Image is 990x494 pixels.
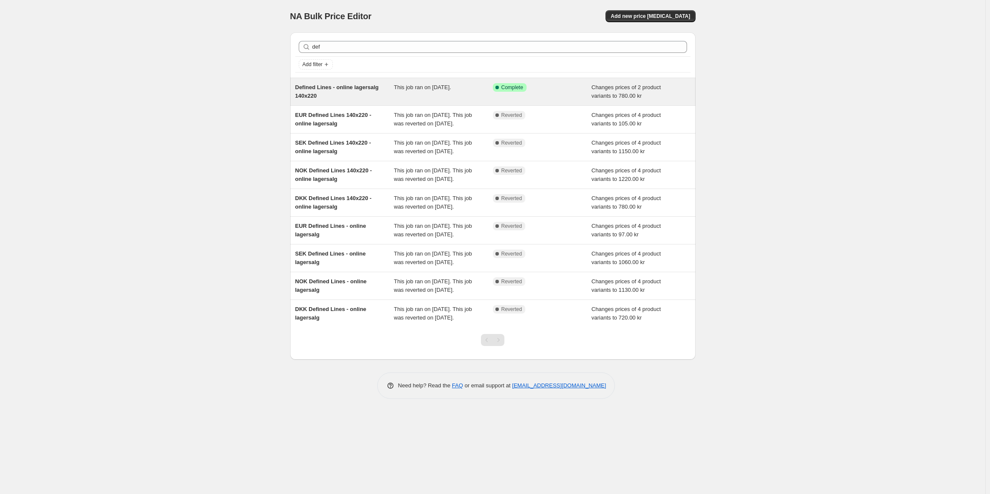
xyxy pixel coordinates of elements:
span: This job ran on [DATE]. This job was reverted on [DATE]. [394,139,472,154]
span: Complete [501,84,523,91]
span: This job ran on [DATE]. This job was reverted on [DATE]. [394,112,472,127]
span: Changes prices of 4 product variants to 1060.00 kr [591,250,661,265]
span: Changes prices of 4 product variants to 1220.00 kr [591,167,661,182]
span: Reverted [501,278,522,285]
a: [EMAIL_ADDRESS][DOMAIN_NAME] [512,382,606,389]
span: This job ran on [DATE]. This job was reverted on [DATE]. [394,306,472,321]
span: Reverted [501,112,522,119]
span: or email support at [463,382,512,389]
span: NOK Defined Lines - online lagersalg [295,278,367,293]
button: Add new price [MEDICAL_DATA] [606,10,695,22]
span: This job ran on [DATE]. This job was reverted on [DATE]. [394,195,472,210]
span: EUR Defined Lines 140x220 - online lagersalg [295,112,371,127]
span: Defined Lines - online lagersalg 140x220 [295,84,379,99]
span: This job ran on [DATE]. This job was reverted on [DATE]. [394,167,472,182]
span: Changes prices of 2 product variants to 780.00 kr [591,84,661,99]
span: NA Bulk Price Editor [290,12,372,21]
span: Changes prices of 4 product variants to 1150.00 kr [591,139,661,154]
span: Reverted [501,167,522,174]
span: Need help? Read the [398,382,452,389]
span: Add filter [303,61,323,68]
button: Add filter [299,59,333,70]
span: Reverted [501,139,522,146]
span: This job ran on [DATE]. This job was reverted on [DATE]. [394,250,472,265]
span: Add new price [MEDICAL_DATA] [611,13,690,20]
span: DKK Defined Lines - online lagersalg [295,306,367,321]
span: Reverted [501,195,522,202]
span: EUR Defined Lines - online lagersalg [295,223,366,238]
span: Reverted [501,250,522,257]
span: This job ran on [DATE]. This job was reverted on [DATE]. [394,223,472,238]
span: NOK Defined Lines 140x220 - online lagersalg [295,167,372,182]
span: This job ran on [DATE]. This job was reverted on [DATE]. [394,278,472,293]
a: FAQ [452,382,463,389]
span: Changes prices of 4 product variants to 780.00 kr [591,195,661,210]
nav: Pagination [481,334,504,346]
span: Reverted [501,223,522,230]
span: Changes prices of 4 product variants to 97.00 kr [591,223,661,238]
span: Changes prices of 4 product variants to 720.00 kr [591,306,661,321]
span: DKK Defined Lines 140x220 - online lagersalg [295,195,372,210]
span: Changes prices of 4 product variants to 1130.00 kr [591,278,661,293]
span: Reverted [501,306,522,313]
span: SEK Defined Lines - online lagersalg [295,250,366,265]
span: This job ran on [DATE]. [394,84,451,90]
span: Changes prices of 4 product variants to 105.00 kr [591,112,661,127]
span: SEK Defined Lines 140x220 - online lagersalg [295,139,371,154]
